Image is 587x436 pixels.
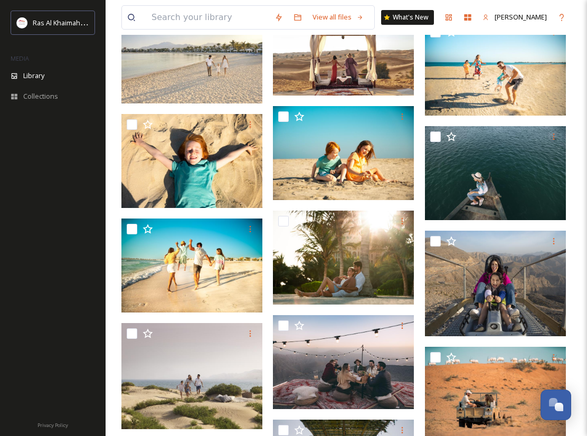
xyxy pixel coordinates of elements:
span: Privacy Policy [37,422,68,429]
a: What's New [381,10,434,25]
span: Library [23,71,44,81]
a: View all files [307,7,369,27]
a: Privacy Policy [37,418,68,431]
img: _DSC0324.jpg [121,219,262,312]
span: [PERSON_NAME] [495,12,547,22]
img: DP - Couple_-10.jpg [121,114,262,208]
span: Collections [23,91,58,101]
img: DP - Couple_-3.jpg [273,106,414,200]
img: Jais Sledder Jebel Jais RAK.jpg [425,231,566,336]
span: MEDIA [11,54,29,62]
img: Picnic in the mountains Jebel Jais.jpg [273,315,414,409]
img: RAK Family Beach.tif [121,323,262,429]
button: Open Chat [541,390,571,420]
img: Traditional boat Ras Al Khaimah UAE.jpg [425,126,566,220]
a: [PERSON_NAME] [477,7,552,27]
img: Logo_RAKTDA_RGB-01.png [17,17,27,28]
img: DP - Couple - 2.jpg [273,211,414,305]
img: DP - Couple_-2.jpg [425,22,566,116]
input: Search your library [146,6,269,29]
img: 2T3A7771-Edit.tif [273,2,414,96]
img: 2T3A3477.tif [121,10,262,103]
span: Ras Al Khaimah Tourism Development Authority [33,17,182,27]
